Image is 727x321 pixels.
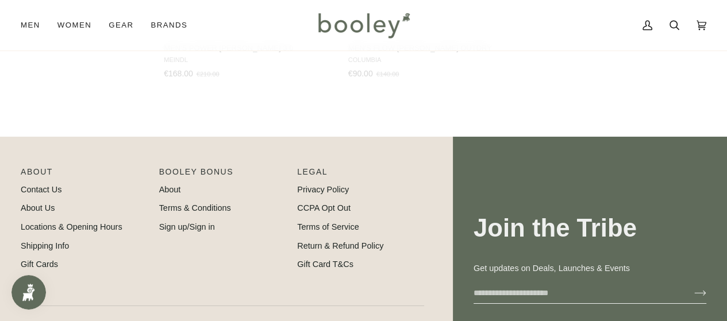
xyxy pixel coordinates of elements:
a: Gift Cards [21,259,58,268]
a: Return & Refund Policy [297,241,383,250]
img: Booley [313,9,414,42]
a: Sign up/Sign in [159,222,215,231]
a: Locations & Opening Hours [21,222,122,231]
a: Terms of Service [297,222,359,231]
p: Pipeline_Footer Sub [297,165,424,183]
a: CCPA Opt Out [297,203,351,212]
p: Booley Bonus [159,165,286,183]
button: Join [676,283,706,301]
span: Gear [109,20,133,31]
a: Contact Us [21,184,61,194]
p: Get updates on Deals, Launches & Events [474,262,706,275]
input: your-email@example.com [474,282,676,303]
a: About [159,184,181,194]
a: Shipping Info [21,241,69,250]
a: Gift Card T&Cs [297,259,353,268]
span: Women [57,20,91,31]
a: About Us [21,203,55,212]
h3: Join the Tribe [474,212,706,244]
a: Terms & Conditions [159,203,231,212]
a: Privacy Policy [297,184,349,194]
iframe: Button to open loyalty program pop-up [11,275,46,310]
span: Men [21,20,40,31]
p: Pipeline_Footer Main [21,165,148,183]
span: Brands [151,20,187,31]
